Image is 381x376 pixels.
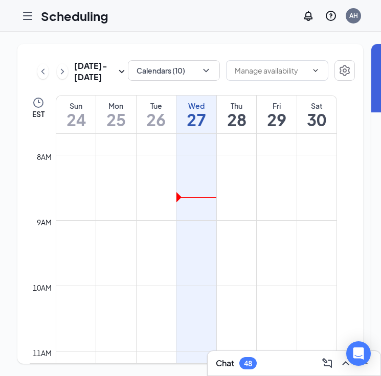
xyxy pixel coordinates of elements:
[137,111,176,128] h1: 26
[176,101,216,111] div: Wed
[340,357,352,369] svg: ChevronUp
[334,60,355,83] a: Settings
[176,96,216,133] a: August 27, 2025
[176,111,216,128] h1: 27
[96,111,136,128] h1: 25
[32,109,44,119] span: EST
[339,64,351,77] svg: Settings
[116,65,128,78] svg: SmallChevronDown
[56,101,96,111] div: Sun
[325,10,337,22] svg: QuestionInfo
[31,282,54,293] div: 10am
[321,357,333,369] svg: ComposeMessage
[137,101,176,111] div: Tue
[217,111,257,128] h1: 28
[137,96,176,133] a: August 26, 2025
[37,64,49,79] button: ChevronLeft
[319,355,335,371] button: ComposeMessage
[334,60,355,81] button: Settings
[297,111,337,128] h1: 30
[338,355,354,371] button: ChevronUp
[216,358,234,369] h3: Chat
[257,101,297,111] div: Fri
[235,65,307,76] input: Manage availability
[38,65,48,78] svg: ChevronLeft
[57,65,68,78] svg: ChevronRight
[244,359,252,368] div: 48
[56,111,96,128] h1: 24
[217,101,257,111] div: Thu
[41,7,108,25] h1: Scheduling
[21,10,34,22] svg: Hamburger
[35,217,54,228] div: 9am
[96,101,136,111] div: Mon
[74,60,116,83] h3: [DATE] - [DATE]
[31,347,54,359] div: 11am
[35,151,54,162] div: 8am
[57,64,68,79] button: ChevronRight
[56,96,96,133] a: August 24, 2025
[96,96,136,133] a: August 25, 2025
[257,111,297,128] h1: 29
[217,96,257,133] a: August 28, 2025
[297,101,337,111] div: Sat
[302,10,315,22] svg: Notifications
[297,96,337,133] a: August 30, 2025
[128,60,220,81] button: Calendars (10)ChevronDown
[349,11,358,20] div: AH
[311,66,320,75] svg: ChevronDown
[201,65,211,76] svg: ChevronDown
[346,341,371,366] div: Open Intercom Messenger
[32,97,44,109] svg: Clock
[257,96,297,133] a: August 29, 2025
